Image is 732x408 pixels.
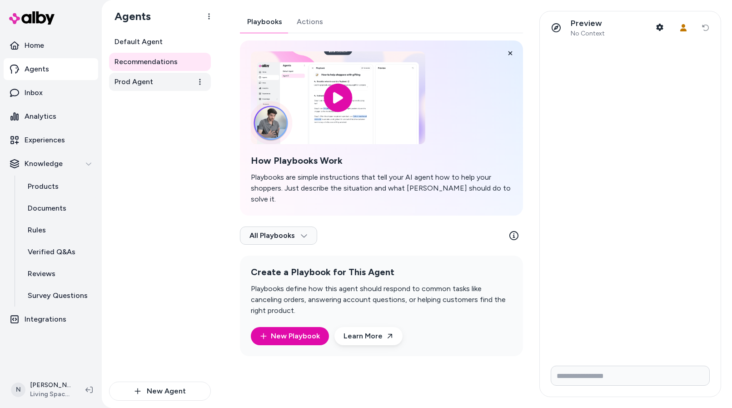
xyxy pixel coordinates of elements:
[109,33,211,51] a: Default Agent
[19,285,98,307] a: Survey Questions
[115,36,163,47] span: Default Agent
[5,375,78,404] button: N[PERSON_NAME]Living Spaces
[115,76,153,87] span: Prod Agent
[28,181,59,192] p: Products
[4,129,98,151] a: Experiences
[19,219,98,241] a: Rules
[260,331,320,342] a: New Playbook
[25,40,44,51] p: Home
[25,64,49,75] p: Agents
[28,247,75,257] p: Verified Q&As
[109,53,211,71] a: Recommendations
[240,11,289,33] button: Playbooks
[19,241,98,263] a: Verified Q&As
[4,106,98,127] a: Analytics
[4,82,98,104] a: Inbox
[25,111,56,122] p: Analytics
[28,203,66,214] p: Documents
[251,267,512,278] h2: Create a Playbook for This Agent
[571,18,605,29] p: Preview
[109,73,211,91] a: Prod Agent
[25,87,43,98] p: Inbox
[30,381,71,390] p: [PERSON_NAME]
[28,268,55,279] p: Reviews
[28,225,46,236] p: Rules
[28,290,88,301] p: Survey Questions
[240,227,317,245] button: All Playbooks
[571,30,605,38] span: No Context
[251,327,329,345] button: New Playbook
[19,263,98,285] a: Reviews
[107,10,151,23] h1: Agents
[25,135,65,146] p: Experiences
[551,366,710,386] input: Write your prompt here
[251,172,512,205] p: Playbooks are simple instructions that tell your AI agent how to help your shoppers. Just describ...
[334,327,403,345] a: Learn More
[9,11,55,25] img: alby Logo
[109,382,211,401] button: New Agent
[30,390,71,399] span: Living Spaces
[11,383,25,397] span: N
[25,314,66,325] p: Integrations
[19,176,98,197] a: Products
[4,153,98,175] button: Knowledge
[249,231,308,240] span: All Playbooks
[4,35,98,56] a: Home
[25,158,63,169] p: Knowledge
[19,197,98,219] a: Documents
[4,58,98,80] a: Agents
[289,11,330,33] button: Actions
[251,155,512,166] h2: How Playbooks Work
[251,283,512,316] p: Playbooks define how this agent should respond to common tasks like canceling orders, answering a...
[4,308,98,330] a: Integrations
[115,56,178,67] span: Recommendations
